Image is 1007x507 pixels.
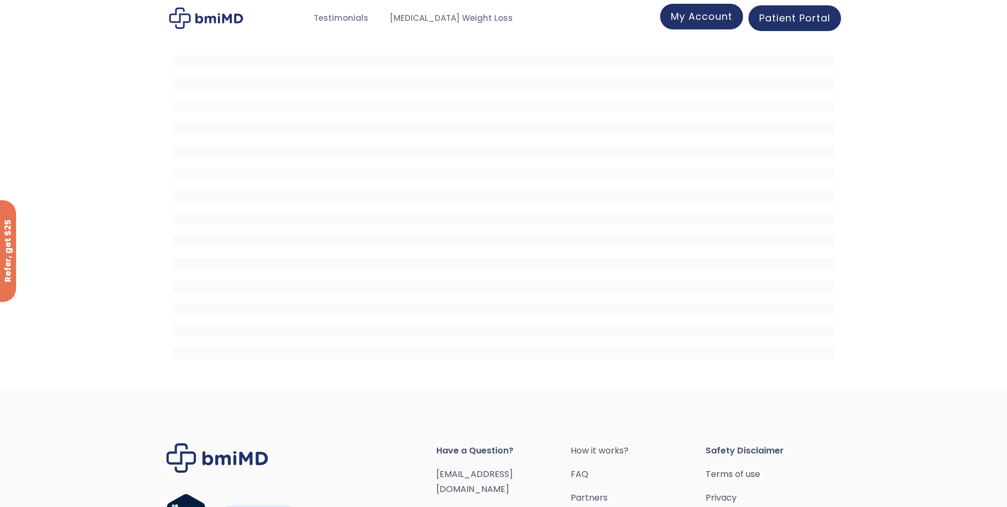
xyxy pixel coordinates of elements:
a: Patient Portal [748,5,841,31]
a: Privacy [706,490,841,505]
span: Have a Question? [436,443,571,458]
a: Partners [571,490,706,505]
iframe: MDI Patient Messaging Portal [173,44,835,366]
span: Patient Portal [759,11,830,25]
span: [MEDICAL_DATA] Weight Loss [390,12,513,25]
a: My Account [660,4,743,29]
a: [MEDICAL_DATA] Weight Loss [379,8,524,29]
a: How it works? [571,443,706,458]
a: Terms of use [706,467,841,482]
a: Testimonials [303,8,379,29]
span: Safety Disclaimer [706,443,841,458]
img: Brand Logo [166,443,268,473]
span: My Account [671,10,732,23]
span: Testimonials [314,12,368,25]
a: FAQ [571,467,706,482]
a: [EMAIL_ADDRESS][DOMAIN_NAME] [436,468,513,495]
iframe: Sign Up via Text for Offers [9,466,124,498]
img: Patient Messaging Portal [169,7,243,29]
